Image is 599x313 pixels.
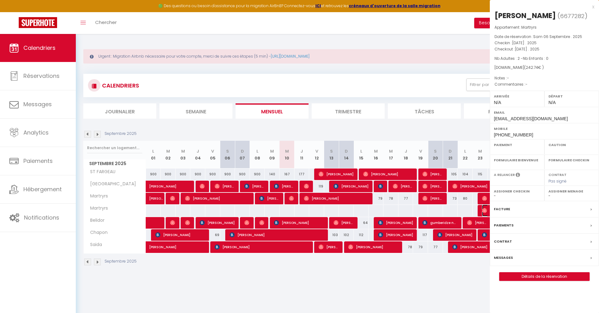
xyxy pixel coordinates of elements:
span: 242.74 [526,65,538,70]
span: ( € ) [524,65,544,70]
label: Départ [548,93,595,99]
label: Contrat [548,172,567,176]
span: 6677282 [560,12,585,20]
p: Date de réservation : [494,34,594,40]
a: Détails de la réservation [499,273,589,281]
label: Assigner Menage [548,188,595,194]
span: - [525,82,528,87]
label: Caution [548,142,595,148]
button: Ouvrir le widget de chat LiveChat [5,2,24,21]
label: Assigner Checkin [494,188,540,194]
label: Facture [494,206,510,212]
label: A relancer [494,172,515,178]
span: N/A [548,100,556,105]
span: N/A [494,100,501,105]
span: Pas signé [548,178,567,184]
div: [DOMAIN_NAME] [494,65,594,71]
label: Paiements [494,222,514,229]
label: Paiement [494,142,540,148]
p: Appartement : [494,24,594,31]
label: Formulaire Checkin [548,157,595,163]
label: Contrat [494,238,512,245]
p: Checkout : [494,46,594,52]
span: [DATE] . 2025 [515,46,539,52]
p: Commentaires : [494,81,594,88]
span: - [507,75,509,81]
label: Mobile [494,126,595,132]
span: Sam 06 Septembre . 2025 [533,34,582,39]
span: [EMAIL_ADDRESS][DOMAIN_NAME] [494,116,568,121]
button: Détails de la réservation [499,272,590,281]
p: Notes : [494,75,594,81]
span: Martryrs [521,25,537,30]
div: x [490,3,594,11]
i: Sélectionner OUI si vous souhaiter envoyer les séquences de messages post-checkout [516,172,520,179]
span: ( ) [558,12,587,20]
label: Messages [494,254,513,261]
span: [PHONE_NUMBER] [494,132,533,137]
label: Arrivée [494,93,540,99]
div: [PERSON_NAME] [494,11,556,21]
span: Nb Adultes : 2 - [494,56,548,61]
p: Checkin : [494,40,594,46]
label: Email [494,109,595,116]
span: Nb Enfants : 0 [523,56,548,61]
span: [DATE] . 2025 [512,40,537,45]
label: Formulaire Bienvenue [494,157,540,163]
